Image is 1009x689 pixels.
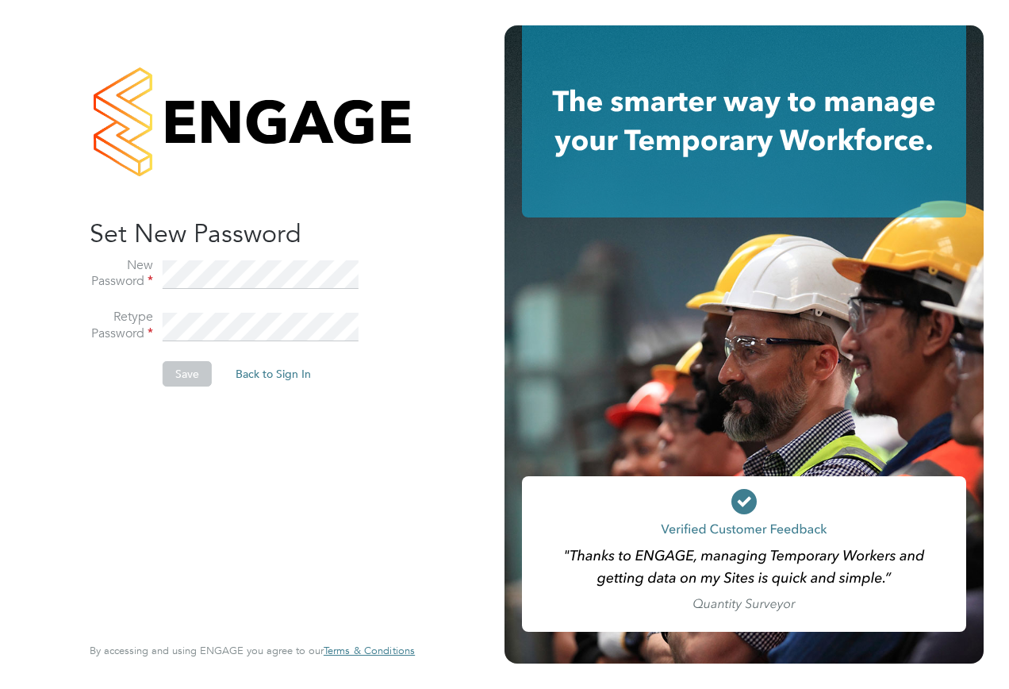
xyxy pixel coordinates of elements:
label: New Password [90,257,153,291]
button: Back to Sign In [223,361,324,387]
span: By accessing and using ENGAGE you agree to our [90,644,415,657]
a: Terms & Conditions [324,645,415,657]
button: Save [163,361,212,387]
label: Retype Password [90,309,153,342]
span: Terms & Conditions [324,644,415,657]
h2: Set New Password [90,217,399,251]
